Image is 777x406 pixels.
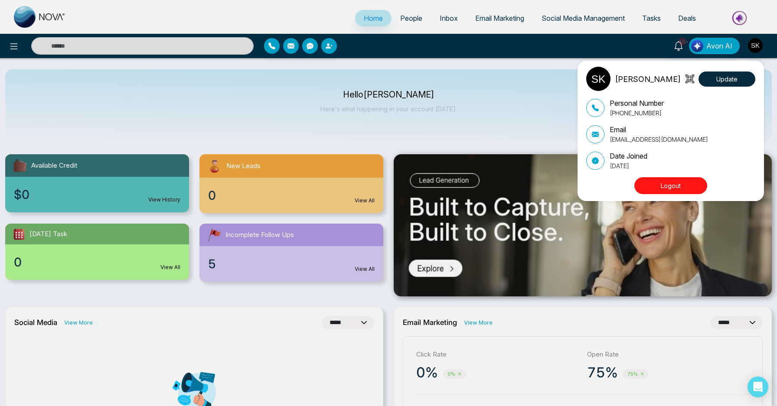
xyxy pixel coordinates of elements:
div: Open Intercom Messenger [748,377,768,397]
p: Email [610,124,708,135]
p: [EMAIL_ADDRESS][DOMAIN_NAME] [610,135,708,144]
p: [PHONE_NUMBER] [610,108,664,117]
button: Logout [634,177,707,194]
p: Date Joined [610,151,647,161]
p: [DATE] [610,161,647,170]
button: Update [699,71,755,87]
p: [PERSON_NAME] [615,73,681,85]
p: Personal Number [610,98,664,108]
